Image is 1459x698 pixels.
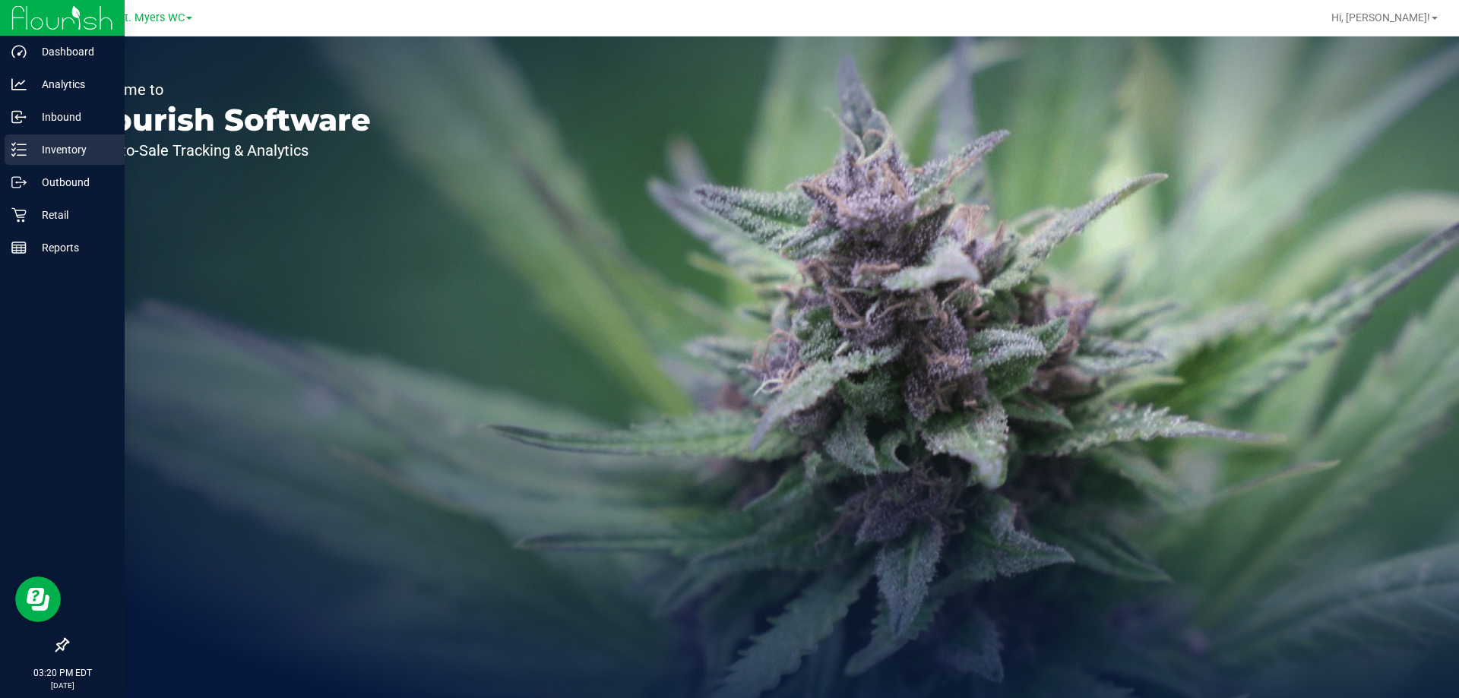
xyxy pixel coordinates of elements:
[82,82,371,97] p: Welcome to
[27,43,118,61] p: Dashboard
[27,141,118,159] p: Inventory
[11,175,27,190] inline-svg: Outbound
[119,11,185,24] span: Ft. Myers WC
[27,206,118,224] p: Retail
[11,240,27,255] inline-svg: Reports
[11,142,27,157] inline-svg: Inventory
[27,75,118,93] p: Analytics
[82,143,371,158] p: Seed-to-Sale Tracking & Analytics
[11,44,27,59] inline-svg: Dashboard
[11,207,27,223] inline-svg: Retail
[1331,11,1430,24] span: Hi, [PERSON_NAME]!
[27,108,118,126] p: Inbound
[11,109,27,125] inline-svg: Inbound
[7,666,118,680] p: 03:20 PM EDT
[15,576,61,622] iframe: Resource center
[27,238,118,257] p: Reports
[82,105,371,135] p: Flourish Software
[11,77,27,92] inline-svg: Analytics
[7,680,118,691] p: [DATE]
[27,173,118,191] p: Outbound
